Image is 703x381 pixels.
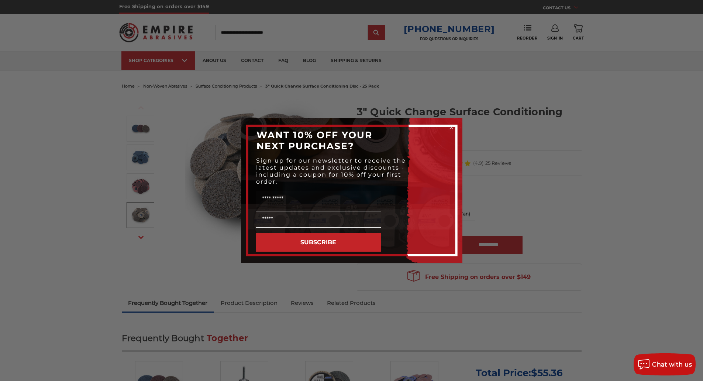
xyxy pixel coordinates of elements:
span: WANT 10% OFF YOUR NEXT PURCHASE? [256,129,372,152]
span: Chat with us [652,361,692,368]
button: Chat with us [634,353,696,375]
input: Email [256,211,381,228]
button: SUBSCRIBE [256,233,381,252]
button: Close dialog [448,124,455,131]
span: Sign up for our newsletter to receive the latest updates and exclusive discounts - including a co... [256,157,406,185]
